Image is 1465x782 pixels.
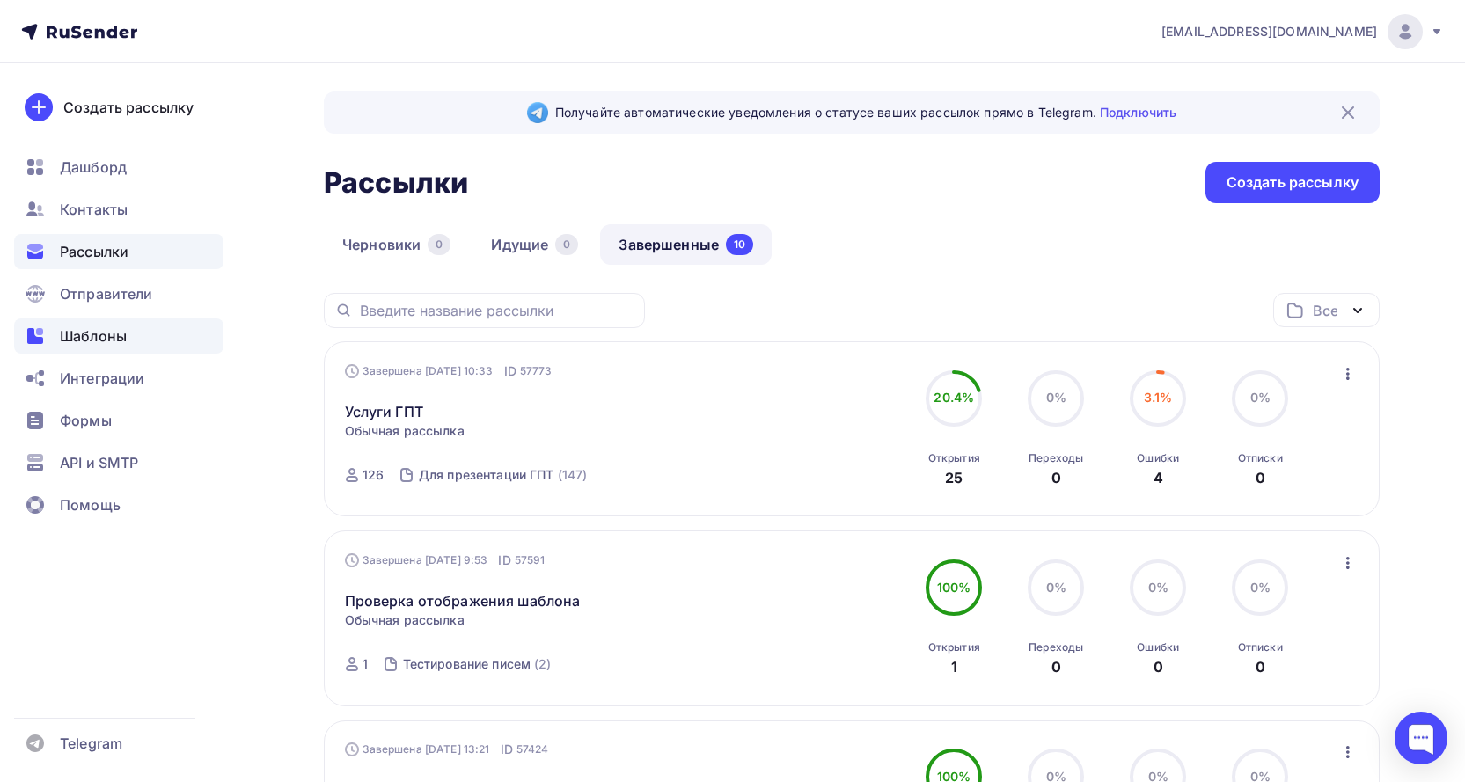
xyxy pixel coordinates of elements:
a: Завершенные10 [600,224,772,265]
a: Черновики0 [324,224,469,265]
a: Тестирование писем (2) [401,650,553,678]
span: Контакты [60,199,128,220]
span: 20.4% [934,390,974,405]
span: Рассылки [60,241,128,262]
a: Контакты [14,192,223,227]
img: Telegram [527,102,548,123]
a: Услуги ГПТ [345,401,423,422]
span: 0% [1148,580,1168,595]
div: Для презентации ГПТ [419,466,554,484]
div: 1 [363,655,368,673]
span: 0% [1046,390,1066,405]
button: Все [1273,293,1380,327]
div: Ошибки [1137,640,1179,654]
span: 57591 [515,552,546,569]
span: 0% [1250,580,1271,595]
span: API и SMTP [60,452,138,473]
span: 0% [1250,390,1271,405]
div: Переходы [1029,640,1083,654]
div: 0 [555,234,578,255]
div: Завершена [DATE] 10:33 [345,362,553,380]
span: Обычная рассылка [345,422,465,440]
div: Отписки [1238,640,1283,654]
div: Завершена [DATE] 9:53 [345,552,546,569]
div: 10 [726,234,753,255]
span: ID [501,741,513,758]
span: Помощь [60,494,121,515]
a: Рассылки [14,234,223,269]
div: Открытия [928,640,980,654]
div: (2) [534,655,551,673]
span: Формы [60,410,112,431]
div: Создать рассылку [1227,172,1359,193]
a: Идущие0 [472,224,597,265]
div: 0 [1051,467,1061,488]
a: Подключить [1100,105,1176,120]
a: Отправители [14,276,223,311]
div: Создать рассылку [63,97,194,118]
a: [EMAIL_ADDRESS][DOMAIN_NAME] [1161,14,1444,49]
input: Введите название рассылки [360,301,634,320]
span: Дашборд [60,157,127,178]
div: Тестирование писем [403,655,531,673]
div: 1 [951,656,957,677]
div: 4 [1154,467,1163,488]
span: Обычная рассылка [345,611,465,629]
div: (147) [558,466,588,484]
div: Открытия [928,451,980,465]
div: 126 [363,466,384,484]
span: 0% [1046,580,1066,595]
span: 3.1% [1144,390,1173,405]
div: Завершена [DATE] 13:21 [345,741,549,758]
div: 0 [1154,656,1163,677]
span: Получайте автоматические уведомления о статусе ваших рассылок прямо в Telegram. [555,104,1176,121]
div: 0 [1051,656,1061,677]
div: Все [1313,300,1337,321]
a: Дашборд [14,150,223,185]
a: Проверка отображения шаблона [345,590,581,611]
div: Отписки [1238,451,1283,465]
span: Интеграции [60,368,144,389]
div: 0 [428,234,450,255]
span: ID [498,552,510,569]
span: 57424 [516,741,549,758]
a: Для презентации ГПТ (147) [417,461,589,489]
span: ID [504,362,516,380]
a: Формы [14,403,223,438]
div: 25 [945,467,963,488]
a: Шаблоны [14,318,223,354]
span: 100% [937,580,971,595]
h2: Рассылки [324,165,468,201]
span: Отправители [60,283,153,304]
span: [EMAIL_ADDRESS][DOMAIN_NAME] [1161,23,1377,40]
div: 0 [1256,656,1265,677]
div: Ошибки [1137,451,1179,465]
span: 57773 [520,362,553,380]
span: Telegram [60,733,122,754]
div: Переходы [1029,451,1083,465]
div: 0 [1256,467,1265,488]
span: Шаблоны [60,325,127,347]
